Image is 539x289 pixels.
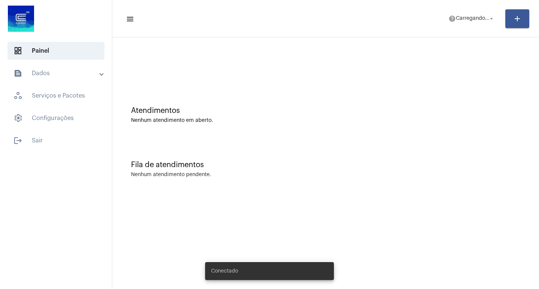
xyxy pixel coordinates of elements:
[211,267,238,275] span: Conectado
[13,136,22,145] mat-icon: sidenav icon
[488,15,495,22] mat-icon: arrow_drop_down
[126,15,133,24] mat-icon: sidenav icon
[7,87,104,105] span: Serviços e Pacotes
[7,42,104,60] span: Painel
[131,107,520,115] div: Atendimentos
[6,4,36,34] img: d4669ae0-8c07-2337-4f67-34b0df7f5ae4.jpeg
[131,172,211,178] div: Nenhum atendimento pendente.
[13,46,22,55] span: sidenav icon
[456,16,490,21] span: Carregando...
[444,11,499,26] button: Carregando...
[448,15,456,22] mat-icon: help
[13,91,22,100] span: sidenav icon
[7,109,104,127] span: Configurações
[7,132,104,150] span: Sair
[131,161,520,169] div: Fila de atendimentos
[4,64,112,82] mat-expansion-panel-header: sidenav iconDados
[131,118,520,123] div: Nenhum atendimento em aberto.
[13,114,22,123] span: sidenav icon
[513,14,522,23] mat-icon: add
[13,69,22,78] mat-icon: sidenav icon
[13,69,100,78] mat-panel-title: Dados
